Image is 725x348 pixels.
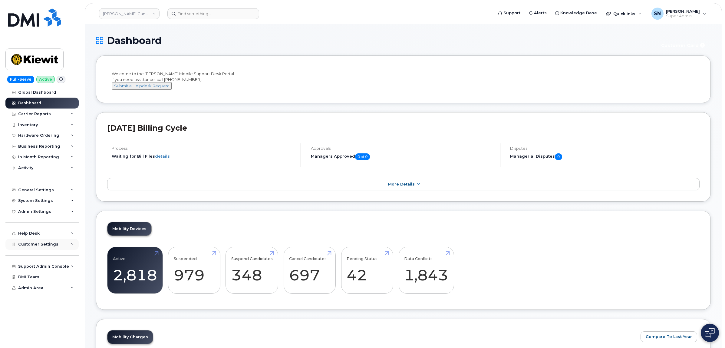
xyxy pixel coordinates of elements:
[231,250,273,290] a: Suspend Candidates 348
[555,153,562,160] span: 0
[112,146,295,151] h4: Process
[112,82,172,90] button: Submit a Helpdesk Request
[641,331,697,342] button: Compare To Last Year
[311,146,495,151] h4: Approvals
[656,40,711,51] button: Customer Card
[112,71,695,90] div: Welcome to the [PERSON_NAME] Mobile Support Desk Portal If you need assistance, call [PHONE_NUMBER].
[347,250,387,290] a: Pending Status 42
[510,146,700,151] h4: Disputes
[174,250,215,290] a: Suspended 979
[96,35,653,46] h1: Dashboard
[388,182,415,186] span: More Details
[510,153,700,160] h5: Managerial Disputes
[107,123,700,132] h2: [DATE] Billing Cycle
[311,153,495,160] h5: Managers Approved
[289,250,330,290] a: Cancel Candidates 697
[155,154,170,159] a: details
[355,153,370,160] span: 0 of 0
[107,330,153,344] a: Mobility Charges
[112,153,295,159] li: Waiting for Bill Files
[113,250,157,290] a: Active 2,818
[646,334,692,340] span: Compare To Last Year
[404,250,448,290] a: Data Conflicts 1,843
[112,83,172,88] a: Submit a Helpdesk Request
[705,328,715,338] img: Open chat
[107,222,151,236] a: Mobility Devices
